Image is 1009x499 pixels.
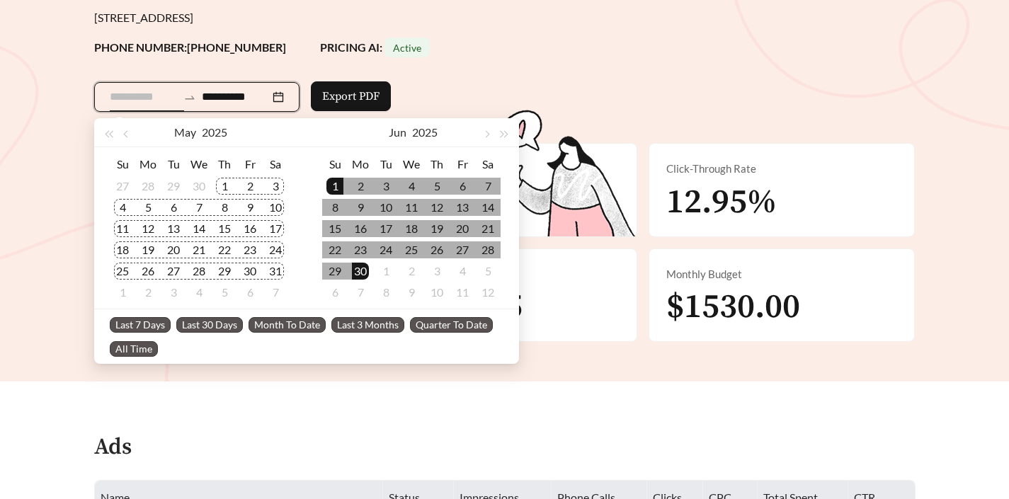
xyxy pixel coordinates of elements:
div: 18 [403,220,420,237]
div: 10 [428,284,445,301]
td: 2025-05-23 [237,239,263,260]
div: 16 [352,220,369,237]
td: 2025-07-03 [424,260,450,282]
div: 11 [114,220,131,237]
div: 3 [165,284,182,301]
td: 2025-05-06 [161,197,186,218]
td: 2025-05-09 [237,197,263,218]
td: 2025-05-03 [263,176,288,197]
td: 2025-06-01 [322,176,348,197]
div: 10 [267,199,284,216]
td: 2025-06-20 [450,218,475,239]
td: 2025-05-14 [186,218,212,239]
td: 2025-07-06 [322,282,348,303]
td: 2025-07-02 [399,260,424,282]
td: 2025-05-10 [263,197,288,218]
th: Sa [475,153,501,176]
td: 2025-04-30 [186,176,212,197]
div: 7 [190,199,207,216]
th: We [399,153,424,176]
div: 3 [377,178,394,195]
div: 29 [326,263,343,280]
div: 1 [114,284,131,301]
div: 12 [428,199,445,216]
td: 2025-06-02 [348,176,373,197]
div: [STREET_ADDRESS] [94,9,916,26]
div: 30 [241,263,258,280]
td: 2025-06-24 [373,239,399,260]
td: 2025-05-04 [110,197,135,218]
td: 2025-05-20 [161,239,186,260]
button: Jun [389,118,406,147]
div: 7 [267,284,284,301]
td: 2025-05-13 [161,218,186,239]
div: 17 [267,220,284,237]
div: 31 [267,263,284,280]
div: 13 [454,199,471,216]
div: 4 [190,284,207,301]
strong: PRICING AI: [320,40,430,54]
div: 27 [454,241,471,258]
span: Last 7 Days [110,317,171,333]
div: 2 [403,263,420,280]
div: 1 [326,178,343,195]
td: 2025-05-16 [237,218,263,239]
div: 28 [479,241,496,258]
span: Last 30 Days [176,317,243,333]
td: 2025-05-07 [186,197,212,218]
th: Tu [373,153,399,176]
td: 2025-06-15 [322,218,348,239]
td: 2025-07-09 [399,282,424,303]
td: 2025-05-08 [212,197,237,218]
span: Active [393,42,421,54]
div: 2 [139,284,156,301]
th: Sa [263,153,288,176]
div: 4 [114,199,131,216]
div: 18 [114,241,131,258]
td: 2025-05-01 [212,176,237,197]
td: 2025-06-30 [348,260,373,282]
div: 17 [377,220,394,237]
td: 2025-06-04 [399,176,424,197]
td: 2025-06-09 [348,197,373,218]
div: 29 [165,178,182,195]
div: 25 [114,263,131,280]
div: 25 [403,241,420,258]
td: 2025-05-02 [237,176,263,197]
th: Su [110,153,135,176]
div: 22 [216,241,233,258]
span: 12.95% [666,181,777,224]
div: 2 [352,178,369,195]
div: 21 [190,241,207,258]
th: Su [322,153,348,176]
div: 6 [241,284,258,301]
td: 2025-06-29 [322,260,348,282]
td: 2025-05-25 [110,260,135,282]
div: 23 [352,241,369,258]
td: 2025-05-28 [186,260,212,282]
td: 2025-07-08 [373,282,399,303]
td: 2025-07-05 [475,260,501,282]
th: Th [212,153,237,176]
td: 2025-06-03 [373,176,399,197]
div: 4 [454,263,471,280]
span: Last 3 Months [331,317,404,333]
td: 2025-06-05 [424,176,450,197]
div: 11 [403,199,420,216]
div: 24 [267,241,284,258]
div: 20 [454,220,471,237]
div: 7 [352,284,369,301]
button: Export PDF [311,81,391,111]
div: 15 [216,220,233,237]
td: 2025-06-21 [475,218,501,239]
td: 2025-05-17 [263,218,288,239]
td: 2025-06-06 [450,176,475,197]
td: 2025-06-18 [399,218,424,239]
div: 6 [326,284,343,301]
div: 12 [479,284,496,301]
div: 19 [139,241,156,258]
div: 2 [241,178,258,195]
td: 2025-06-08 [322,197,348,218]
div: 7 [479,178,496,195]
td: 2025-07-11 [450,282,475,303]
